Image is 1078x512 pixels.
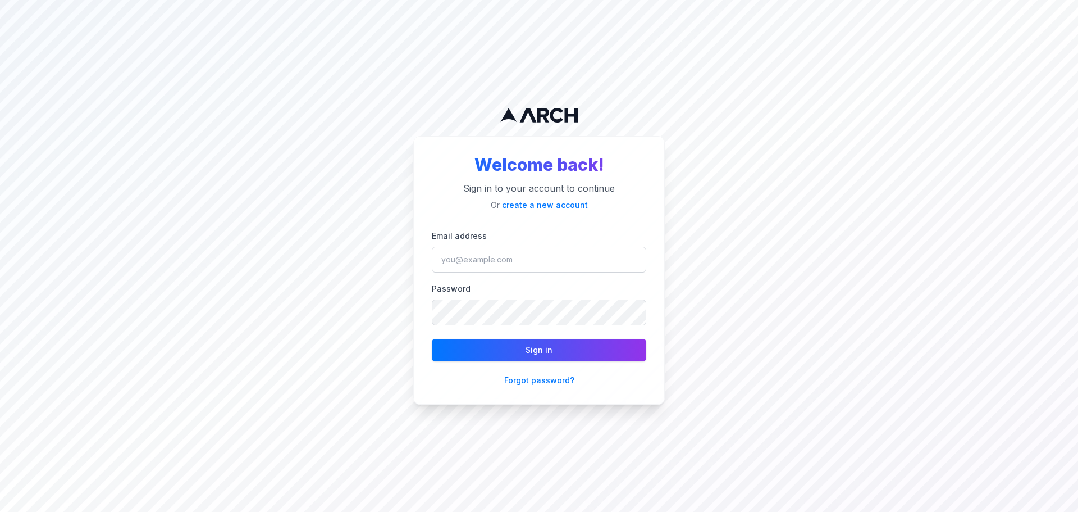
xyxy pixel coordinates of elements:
label: Password [432,284,471,293]
p: Sign in to your account to continue [432,182,646,195]
p: Or [432,200,646,211]
a: create a new account [502,200,588,210]
label: Email address [432,231,487,241]
button: Sign in [432,339,646,361]
h2: Welcome back! [432,155,646,175]
button: Forgot password? [504,375,574,386]
input: you@example.com [432,247,646,273]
